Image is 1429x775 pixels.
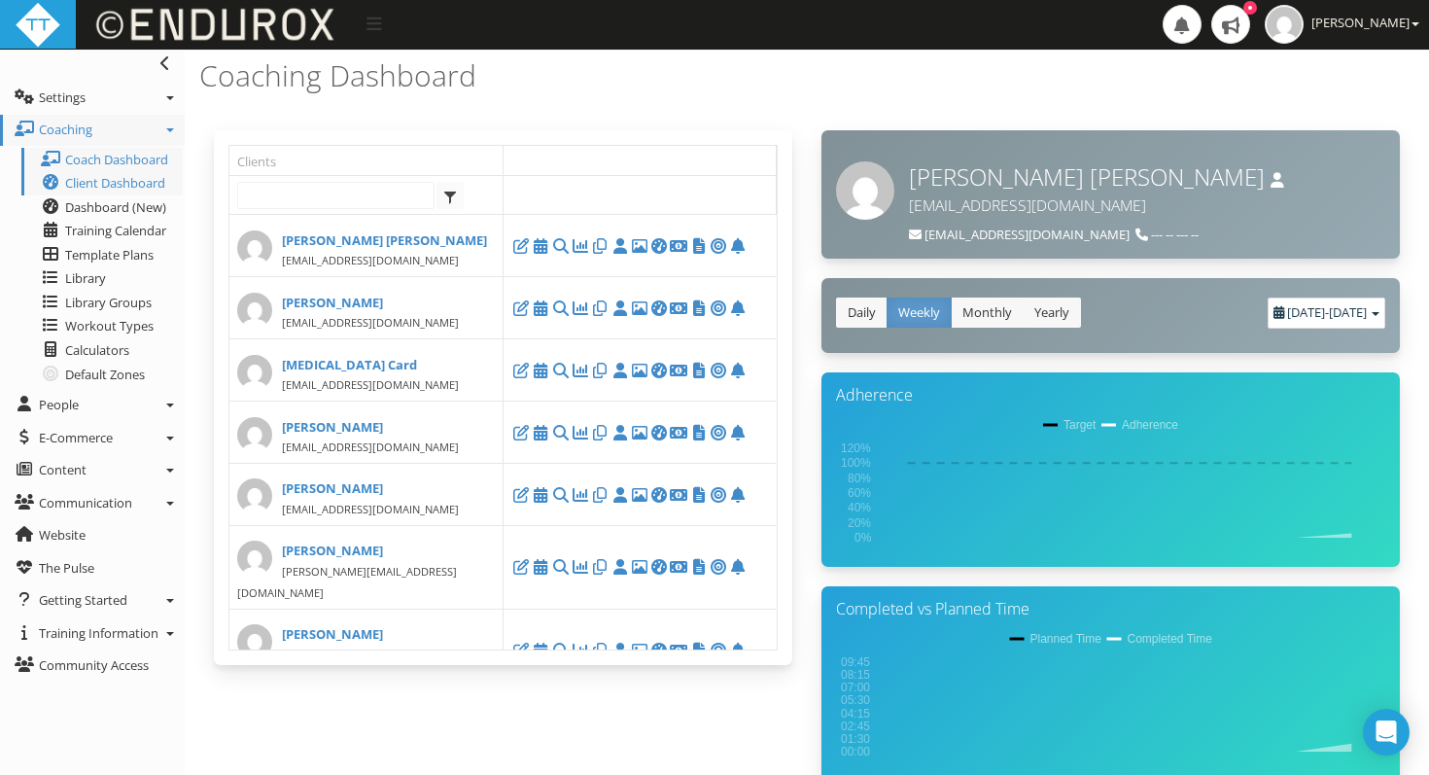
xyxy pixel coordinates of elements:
a: Library [21,266,183,291]
a: Activity Search [550,642,570,659]
text: 02:45 [841,720,870,733]
span: Community Access [39,656,149,674]
a: Files [590,485,610,503]
span: Content [39,461,87,478]
a: Account [669,485,688,503]
a: Training Calendar [531,299,550,316]
a: Notifications [728,361,748,378]
a: Edit Client [511,423,531,440]
a: [PERSON_NAME] [237,541,495,561]
a: Edit Client [511,361,531,378]
a: Performance [571,485,590,503]
span: Workout Types [65,317,154,335]
a: Daily [836,298,888,328]
a: Submitted Forms [689,642,709,659]
span: Training Calendar [65,222,166,239]
a: [PERSON_NAME] [237,293,495,313]
a: Performance [571,236,590,254]
div: Open Intercom Messenger [1363,709,1410,756]
a: Profile [610,423,629,440]
a: Files [590,423,610,440]
text: 07:00 [841,682,870,695]
a: Client Training Dashboard [649,361,669,378]
a: Edit Client [511,558,531,576]
a: Training Zones [709,558,728,576]
text: 100% [841,457,871,471]
a: Training Zones [709,485,728,503]
small: [EMAIL_ADDRESS][DOMAIN_NAME] [282,253,459,267]
span: --- -- --- -- [1151,226,1199,243]
a: Performance [571,558,590,576]
a: Client Training Dashboard [649,299,669,316]
a: Files [590,361,610,378]
text: 20% [848,516,871,530]
a: Client Training Dashboard [649,558,669,576]
text: 0% [854,531,872,545]
a: Edit Client [511,236,531,254]
small: [EMAIL_ADDRESS][DOMAIN_NAME] [282,502,459,516]
span: Library [65,269,106,287]
a: Template Plans [21,243,183,267]
span: The Pulse [39,559,94,577]
a: [PERSON_NAME] [PERSON_NAME] [237,230,495,251]
span: [DATE] [1287,303,1325,321]
span: Calculators [65,341,129,359]
a: Files [590,236,610,254]
div: - [1268,298,1385,329]
text: 09:45 [841,655,870,669]
a: Monthly [951,298,1024,328]
a: [PERSON_NAME] [237,624,495,645]
a: Training Zones [709,299,728,316]
a: Account [669,299,688,316]
a: Notifications [728,423,748,440]
a: Submitted Forms [689,558,709,576]
h3: Coaching Dashboard [199,59,800,91]
a: Clients [237,146,503,175]
a: Account [669,423,688,440]
a: Notifications [728,642,748,659]
a: Notifications [728,299,748,316]
a: Profile [610,558,629,576]
img: ttbadgewhite_48x48.png [15,2,61,49]
a: Training Calendar [531,423,550,440]
span: [PERSON_NAME] [1311,14,1419,31]
h3: Adherence [836,387,1385,405]
span: Training Information [39,624,158,642]
a: Activity Search [550,299,570,316]
img: 654cbfcff228b09fb54058ce1dffafd4 [1265,5,1304,44]
a: Profile [610,299,629,316]
a: Submitted Forms [689,361,709,378]
a: Edit Client [511,485,531,503]
a: Activity Search [550,558,570,576]
a: Notifications [728,485,748,503]
a: Training Calendar [21,219,183,243]
a: Progress images [630,642,649,659]
a: Yearly [1023,298,1081,328]
a: [PERSON_NAME] [237,417,495,438]
a: Profile [610,236,629,254]
span: Settings [39,88,86,106]
a: Training Calendar [531,558,550,576]
a: Files [590,558,610,576]
a: Default Zones [21,363,183,387]
a: Client Training Dashboard [649,642,669,659]
a: [PERSON_NAME] [237,478,495,499]
a: Library Groups [21,291,183,315]
a: Profile [610,485,629,503]
h3: Completed vs Planned Time [836,601,1385,618]
span: [DATE] [1329,303,1367,321]
small: [EMAIL_ADDRESS][DOMAIN_NAME] [282,315,459,330]
a: Account [669,361,688,378]
a: Coach Dashboard [21,148,183,172]
span: E-Commerce [39,429,113,446]
small: [EMAIL_ADDRESS][DOMAIN_NAME] [282,377,459,392]
span: Phone number [1135,226,1199,243]
a: Account [669,642,688,659]
a: [MEDICAL_DATA] Card [237,355,495,375]
span: [EMAIL_ADDRESS][DOMAIN_NAME] [924,226,1130,243]
span: Client Dashboard [65,174,165,192]
a: Account [669,558,688,576]
a: Training Calendar [531,361,550,378]
a: Client Dashboard [21,171,183,195]
a: Client Training Dashboard [649,236,669,254]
